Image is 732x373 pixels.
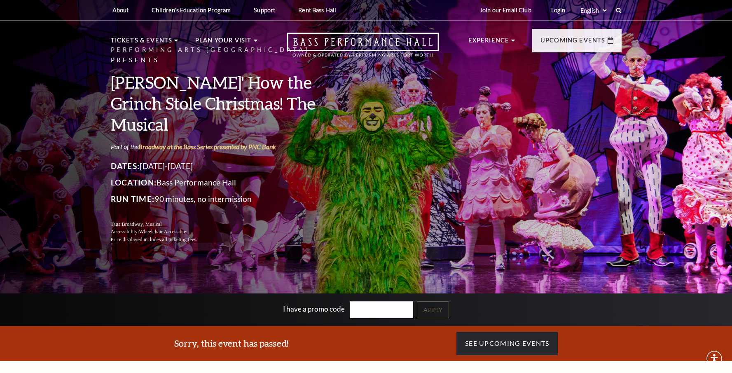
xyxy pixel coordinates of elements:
span: Broadway, Musical [122,221,161,227]
a: Broadway at the Bass Series presented by PNC Bank [138,143,276,150]
span: Location: [111,178,157,187]
p: Price displayed includes all ticketing fees. [111,236,337,244]
p: Upcoming Events [540,35,606,50]
p: Tags: [111,221,337,228]
p: About [112,7,129,14]
h3: [PERSON_NAME]' How the Grinch Stole Christmas! The Musical [111,72,337,135]
p: Bass Performance Hall [111,176,337,189]
p: Part of the [111,142,337,151]
p: Children's Education Program [152,7,231,14]
a: See Upcoming Events [456,332,558,355]
span: Run Time: [111,194,155,204]
span: Dates: [111,161,140,171]
p: Support [254,7,275,14]
p: Plan Your Visit [195,35,252,50]
span: Wheelchair Accessible [139,229,186,235]
p: Experience [468,35,510,50]
label: I have a promo code [283,305,345,313]
p: [DATE]-[DATE] [111,160,337,173]
p: Tickets & Events [111,35,173,50]
h3: Sorry, this event has passed! [174,337,288,350]
p: Rent Bass Hall [298,7,336,14]
p: Accessibility: [111,228,337,236]
select: Select: [579,7,608,14]
p: 90 minutes, no intermission [111,192,337,206]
